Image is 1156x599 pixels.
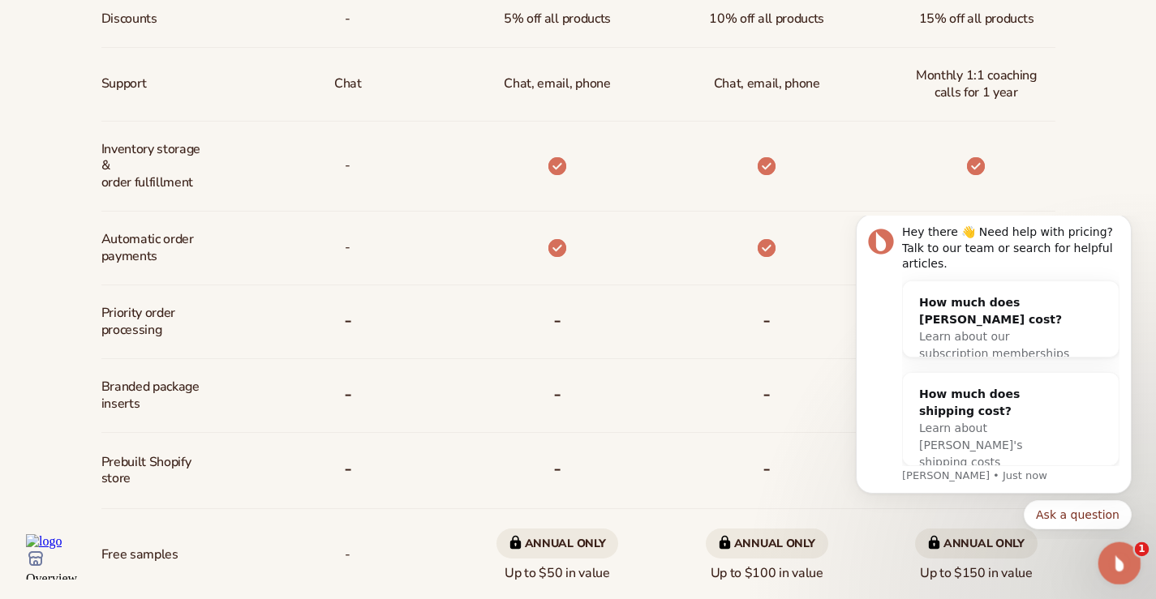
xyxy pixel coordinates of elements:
[101,69,147,99] span: Support
[915,528,1038,558] span: Annual only
[344,307,352,333] b: -
[344,381,352,407] b: -
[1098,542,1141,585] iframe: Intercom live chat
[763,456,771,481] b: -
[504,4,611,34] span: 5% off all products
[553,307,561,333] b: -
[88,79,239,113] div: How much does [PERSON_NAME] cost?
[101,447,209,494] span: Prebuilt Shopify store
[71,66,255,160] div: How much does [PERSON_NAME] cost?Learn about our subscription memberships
[6,44,821,58] div: Overview
[101,4,157,34] span: Discounts
[24,285,300,314] div: Quick reply options
[1135,542,1150,557] span: 1
[37,13,62,39] img: Profile image for Lee
[345,4,350,34] span: -
[714,69,820,99] span: Chat, email, phone
[71,9,288,250] div: Message content
[496,522,619,588] span: Up to $50 in value
[6,6,42,21] img: logo
[88,114,238,144] span: Learn about our subscription memberships
[344,456,352,481] b: -
[763,307,771,333] b: -
[88,170,239,204] div: How much does shipping cost?
[101,298,209,345] span: Priority order processing
[709,4,824,34] span: 10% off all products
[345,151,350,181] span: -
[553,381,561,407] b: -
[915,522,1038,588] span: Up to $150 in value
[919,4,1034,34] span: 15% off all products
[88,206,191,253] span: Learn about [PERSON_NAME]'s shipping costs
[706,522,828,588] span: Up to $100 in value
[101,372,209,419] span: Branded package inserts
[345,233,350,263] span: -
[334,69,362,99] p: Chat
[553,456,561,481] b: -
[910,61,1042,108] span: Monthly 1:1 coaching calls for 1 year
[101,135,209,198] span: Inventory storage & order fulfillment
[71,9,288,57] div: Hey there 👋 Need help with pricing? Talk to our team or search for helpful articles.
[763,381,771,407] b: -
[192,285,300,314] button: Quick reply: Ask a question
[832,216,1156,539] iframe: Intercom notifications message
[71,253,288,267] p: Message from Lee, sent Just now
[101,225,209,272] span: Automatic order payments
[71,157,255,268] div: How much does shipping cost?Learn about [PERSON_NAME]'s shipping costs
[504,69,610,99] p: Chat, email, phone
